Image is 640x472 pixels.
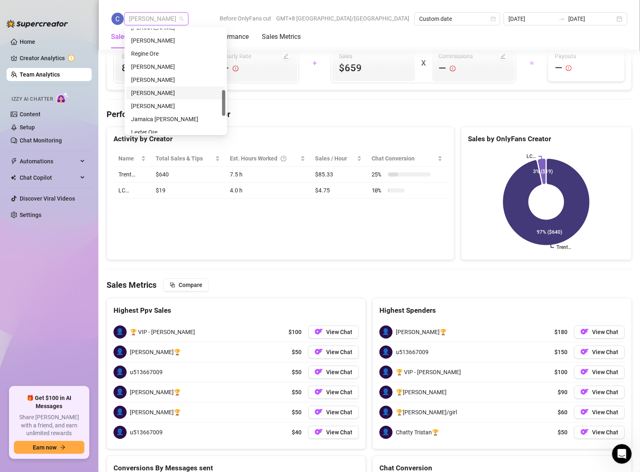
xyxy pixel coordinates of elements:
[20,155,78,168] span: Automations
[574,346,625,359] a: OFView Chat
[179,282,202,288] span: Compare
[113,325,127,339] span: 👤
[107,108,632,120] h4: Performance by OnlyFans Creator
[292,368,302,377] span: $50
[281,154,286,163] span: question-circle
[33,444,57,451] span: Earn now
[581,348,589,356] img: OF
[574,406,625,419] button: OFView Chat
[379,426,393,439] span: 👤
[396,428,439,437] span: Chatty Tristan🏆
[308,346,359,359] button: OFView Chat
[111,13,124,25] img: Charmaine Javillonar
[308,426,359,439] button: OFView Chat
[40,4,93,10] h1: [PERSON_NAME]
[20,38,35,45] a: Home
[310,183,367,199] td: $4.75
[113,346,127,359] span: 👤
[17,232,147,240] div: [PERSON_NAME] Supercreator
[225,167,310,183] td: 7.5 h
[326,369,352,375] span: View Chat
[225,183,310,199] td: 4.0 h
[292,388,302,397] span: $50
[126,73,225,86] div: Arianna Aguilar
[5,3,21,19] button: go back
[372,154,436,163] span: Chat Conversion
[500,53,506,59] span: edit
[315,368,323,376] img: OF
[555,52,618,61] span: Payouts
[17,50,30,63] div: Profile image for Tanya
[581,327,589,336] img: OF
[372,170,385,179] span: 25 %
[379,366,393,379] span: 👤
[126,99,225,113] div: Janela Dela Pena
[581,428,589,436] img: OF
[14,394,84,410] span: 🎁 Get $100 in AI Messages
[326,389,352,395] span: View Chat
[40,10,76,18] p: Active [DATE]
[574,325,625,339] button: OFView Chat
[574,366,625,379] a: OFView Chat
[151,167,225,183] td: $640
[379,346,393,359] span: 👤
[23,131,147,147] li: Message Copilot, Inbox Copilot & Pricing Copilot
[558,428,567,437] span: $50
[592,389,618,395] span: View Chat
[131,36,220,45] div: [PERSON_NAME]
[23,176,147,183] li: Full mobile app access
[379,406,393,419] span: 👤
[20,52,85,65] a: Creator Analytics exclamation-circle
[558,16,565,22] span: to
[170,282,175,288] span: block
[14,441,84,454] button: Earn nowarrow-right
[439,52,473,61] article: Commissions
[574,386,625,399] a: OFView Chat
[7,39,157,260] div: Tanya says…
[56,92,69,104] img: AI Chatter
[107,279,157,291] h4: Sales Metrics
[126,60,225,73] div: Adrian Custodio
[7,251,157,265] textarea: Message…
[126,34,225,47] div: grace Kim
[592,349,618,355] span: View Chat
[23,5,36,18] div: Profile image for Tanya
[222,52,252,61] article: Hourly Rate
[308,386,359,399] button: OFView Chat
[130,428,163,437] span: u513667009
[131,49,220,58] div: Regine Ore
[113,305,359,316] div: Highest Ppv Sales
[379,386,393,399] span: 👤
[20,111,41,117] a: Content
[592,329,618,335] span: View Chat
[558,16,565,22] span: swap-right
[396,408,457,417] span: 🏆[PERSON_NAME]/girl
[24,208,63,214] a: Go to the app
[17,187,147,203] div: All designed to help you manage and grow all accounts from a single place.
[128,3,144,19] button: Home
[131,102,220,111] div: [PERSON_NAME]
[11,175,16,181] img: Chat Copilot
[126,86,225,99] div: Ken Sy
[292,428,302,437] span: $40
[113,366,127,379] span: 👤
[20,195,75,202] a: Discover Viral Videos
[130,368,163,377] span: u513667009
[122,61,191,75] span: 8
[126,126,225,139] div: Lexter Ore
[379,325,393,339] span: 👤
[131,128,220,137] div: Lexter Ore
[450,62,456,75] span: exclamation-circle
[315,348,323,356] img: OF
[304,56,326,70] div: +
[131,115,220,124] div: Jamaica [PERSON_NAME]
[113,406,127,419] span: 👤
[130,348,181,357] span: [PERSON_NAME]🏆
[220,12,271,25] span: Before OnlyFans cut
[23,122,147,129] li: 500 AI messages
[574,426,625,439] a: OFView Chat
[13,268,19,275] button: Emoji picker
[131,62,220,71] div: [PERSON_NAME]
